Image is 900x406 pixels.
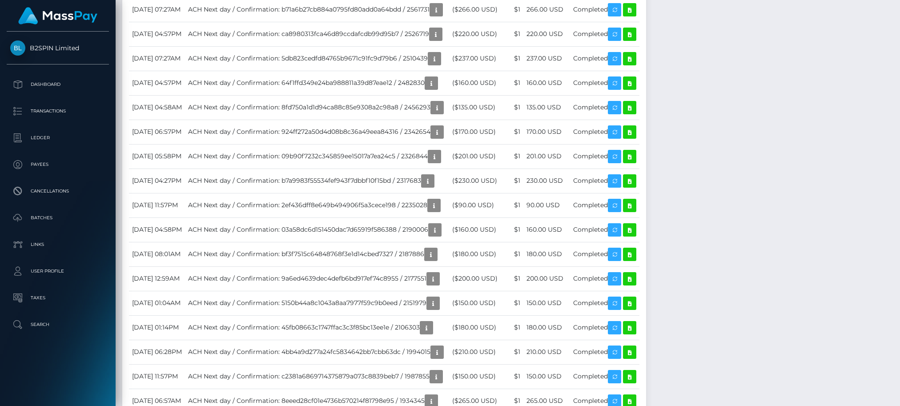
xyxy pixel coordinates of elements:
td: $1 [501,315,523,340]
td: Completed [570,193,639,217]
td: ($237.00 USD) [449,46,501,71]
td: 237.00 USD [523,46,570,71]
td: [DATE] 11:57PM [129,193,185,217]
p: Ledger [10,131,105,145]
td: Completed [570,22,639,46]
td: 150.00 USD [523,291,570,315]
td: 180.00 USD [523,242,570,266]
a: Search [7,314,109,336]
td: 160.00 USD [523,71,570,95]
td: Completed [570,266,639,291]
td: $1 [501,193,523,217]
td: [DATE] 06:57PM [129,120,185,144]
td: Completed [570,364,639,389]
td: $1 [501,217,523,242]
td: 210.00 USD [523,340,570,364]
td: 220.00 USD [523,22,570,46]
td: ($90.00 USD) [449,193,501,217]
p: User Profile [10,265,105,278]
td: $1 [501,169,523,193]
td: Completed [570,217,639,242]
td: 150.00 USD [523,364,570,389]
td: $1 [501,120,523,144]
td: [DATE] 08:01AM [129,242,185,266]
td: [DATE] 12:59AM [129,266,185,291]
td: 180.00 USD [523,315,570,340]
td: $1 [501,364,523,389]
a: Ledger [7,127,109,149]
p: Cancellations [10,185,105,198]
td: ACH Next day / Confirmation: 8fd750a1d1d94ca88c85e9308a2c98a8 / 2456293 [185,95,449,120]
td: ACH Next day / Confirmation: 64f1ffd349e24ba988811a39d87eae12 / 2482830 [185,71,449,95]
td: ACH Next day / Confirmation: 9a6ed4639dec4defb6bd917ef74c8955 / 2177551 [185,266,449,291]
td: Completed [570,242,639,266]
td: ACH Next day / Confirmation: 4bb4a9d277a24fc5834642bb7cbb63dc / 1994015 [185,340,449,364]
td: ACH Next day / Confirmation: 924ff272a50d4d08b8c36a49eea84316 / 2342654 [185,120,449,144]
td: ($160.00 USD) [449,217,501,242]
td: ($135.00 USD) [449,95,501,120]
td: [DATE] 01:14PM [129,315,185,340]
td: ACH Next day / Confirmation: b7a9983f55534fef943f7dbbf10f15bd / 2317683 [185,169,449,193]
td: $1 [501,340,523,364]
td: [DATE] 04:57PM [129,71,185,95]
td: [DATE] 05:58PM [129,144,185,169]
img: MassPay Logo [18,7,97,24]
a: Links [7,233,109,256]
td: ACH Next day / Confirmation: ca8980313fca46d89ccdafcdb99d95b7 / 2526719 [185,22,449,46]
td: 160.00 USD [523,217,570,242]
a: Payees [7,153,109,176]
td: ($180.00 USD) [449,315,501,340]
td: ACH Next day / Confirmation: 09b90f7232c345859ee15017a7ea24c5 / 2326844 [185,144,449,169]
td: $1 [501,46,523,71]
a: User Profile [7,260,109,282]
p: Taxes [10,291,105,305]
a: Cancellations [7,180,109,202]
td: [DATE] 11:57PM [129,364,185,389]
td: [DATE] 06:28PM [129,340,185,364]
td: ACH Next day / Confirmation: 03a58dc6d151450dac7d65919f586388 / 2190006 [185,217,449,242]
td: Completed [570,169,639,193]
td: [DATE] 07:27AM [129,46,185,71]
p: Search [10,318,105,331]
td: 90.00 USD [523,193,570,217]
p: Dashboard [10,78,105,91]
td: $1 [501,242,523,266]
td: ACH Next day / Confirmation: c2381a6869714375879a073c8839beb7 / 1987855 [185,364,449,389]
p: Transactions [10,105,105,118]
td: [DATE] 04:58PM [129,217,185,242]
td: ($220.00 USD) [449,22,501,46]
td: ACH Next day / Confirmation: 2ef436dff8e649b494906f5a3cece198 / 2235028 [185,193,449,217]
td: ACH Next day / Confirmation: 5150b44a8c1043a8aa7977f59c9b0eed / 2151979 [185,291,449,315]
td: 170.00 USD [523,120,570,144]
td: [DATE] 04:27PM [129,169,185,193]
a: Batches [7,207,109,229]
td: [DATE] 04:57PM [129,22,185,46]
p: Links [10,238,105,251]
td: Completed [570,340,639,364]
td: ACH Next day / Confirmation: bf3f7515c64848768f3e1d14cbed7327 / 2187886 [185,242,449,266]
td: 201.00 USD [523,144,570,169]
td: Completed [570,95,639,120]
td: ($160.00 USD) [449,71,501,95]
td: [DATE] 01:04AM [129,291,185,315]
td: $1 [501,291,523,315]
td: Completed [570,315,639,340]
span: B2SPIN Limited [7,44,109,52]
td: ($201.00 USD) [449,144,501,169]
td: ($170.00 USD) [449,120,501,144]
td: [DATE] 04:58AM [129,95,185,120]
td: $1 [501,71,523,95]
td: ACH Next day / Confirmation: 5db823cedfd84765b9671c91fc9d79b6 / 2510439 [185,46,449,71]
td: ACH Next day / Confirmation: 45fb08663c1747ffac3c3f85bc13ee1e / 2106303 [185,315,449,340]
td: $1 [501,144,523,169]
td: Completed [570,144,639,169]
td: Completed [570,291,639,315]
td: $1 [501,95,523,120]
td: $1 [501,266,523,291]
p: Batches [10,211,105,225]
td: ($180.00 USD) [449,242,501,266]
a: Dashboard [7,73,109,96]
a: Transactions [7,100,109,122]
p: Payees [10,158,105,171]
a: Taxes [7,287,109,309]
